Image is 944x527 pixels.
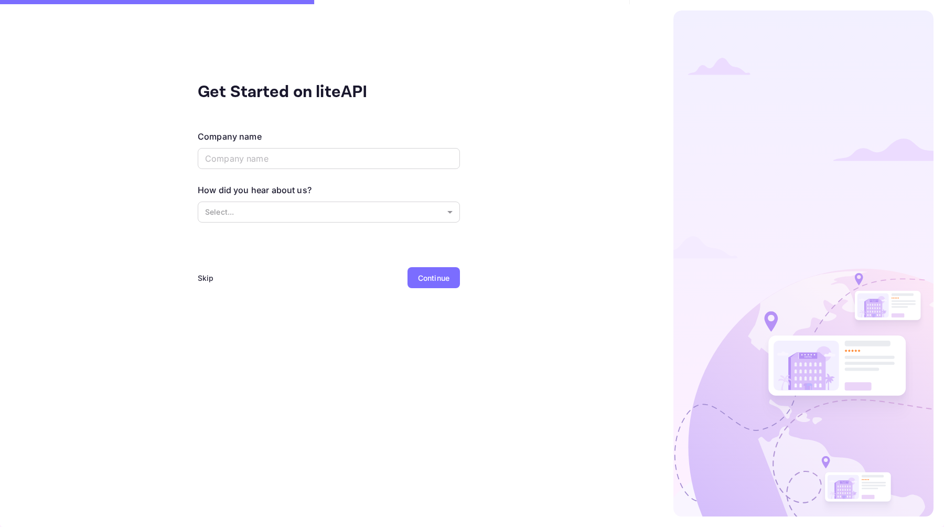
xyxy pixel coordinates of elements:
div: Continue [418,272,449,283]
input: Company name [198,148,460,169]
div: How did you hear about us? [198,184,312,196]
p: Select... [205,206,443,217]
div: Skip [198,272,214,283]
div: Get Started on liteAPI [198,80,407,105]
img: logo [673,10,934,517]
div: Without label [198,202,460,223]
div: Company name [198,130,262,143]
